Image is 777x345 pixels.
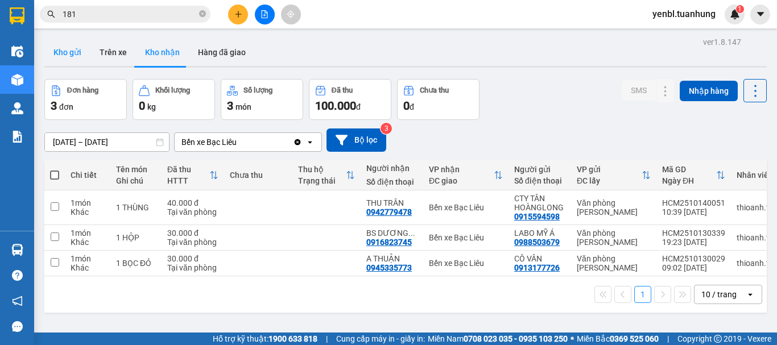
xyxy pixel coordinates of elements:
input: Tìm tên, số ĐT hoặc mã đơn [63,8,197,20]
button: Khối lượng0kg [133,79,215,120]
div: 1 HỘP [116,233,156,242]
span: aim [287,10,295,18]
span: 1 [738,5,742,13]
span: món [235,102,251,111]
img: warehouse-icon [11,45,23,57]
span: message [12,321,23,332]
sup: 3 [381,123,392,134]
button: caret-down [750,5,770,24]
th: Toggle SortBy [162,160,224,190]
div: Bến xe Bạc Liêu [429,259,503,268]
button: Kho gửi [44,39,90,66]
div: 0945335773 [366,263,412,272]
div: Khác [71,263,105,272]
svg: open [305,138,315,147]
div: Số điện thoại [514,176,565,185]
div: Khác [71,207,105,217]
div: 09:02 [DATE] [662,263,725,272]
div: Văn phòng [PERSON_NAME] [577,198,651,217]
span: Cung cấp máy in - giấy in: [336,332,425,345]
div: Ngày ĐH [662,176,716,185]
div: 1 THÙNG [116,203,156,212]
span: file-add [261,10,268,18]
button: SMS [622,80,656,101]
span: Hỗ trợ kỹ thuật: [213,332,317,345]
button: Hàng đã giao [189,39,255,66]
span: 3 [51,99,57,113]
span: close-circle [199,9,206,20]
span: yenbl.tuanhung [643,7,725,21]
div: HTTT [167,176,209,185]
svg: open [746,290,755,299]
div: Khối lượng [155,86,190,94]
div: VP nhận [429,165,494,174]
strong: 0369 525 060 [610,334,659,343]
input: Select a date range. [45,133,169,151]
span: | [667,332,669,345]
span: đơn [59,102,73,111]
div: 1 BỌC ĐỎ [116,259,156,268]
span: close-circle [199,10,206,17]
div: 0913177726 [514,263,560,272]
div: Đã thu [332,86,353,94]
div: HCM2510130029 [662,254,725,263]
div: Bến xe Bạc Liêu [429,203,503,212]
div: Người gửi [514,165,565,174]
img: logo-vxr [10,7,24,24]
button: Chưa thu0đ [397,79,480,120]
div: 10 / trang [701,289,737,300]
div: Tại văn phòng [167,207,218,217]
div: Tại văn phòng [167,263,218,272]
div: Bến xe Bạc Liêu [181,136,237,148]
div: ver 1.8.147 [703,36,741,48]
div: ĐC lấy [577,176,642,185]
span: caret-down [755,9,766,19]
div: 30.000 đ [167,228,218,238]
span: Miền Bắc [577,332,659,345]
div: Văn phòng [PERSON_NAME] [577,254,651,272]
div: HCM2510140051 [662,198,725,207]
div: VP gửi [577,165,642,174]
strong: 0708 023 035 - 0935 103 250 [464,334,568,343]
div: Tại văn phòng [167,238,218,247]
span: Miền Nam [428,332,568,345]
div: Văn phòng [PERSON_NAME] [577,228,651,247]
span: 100.000 [315,99,356,113]
div: HCM2510130339 [662,228,725,238]
div: A THUẬN [366,254,418,263]
div: 19:23 [DATE] [662,238,725,247]
img: warehouse-icon [11,74,23,86]
th: Toggle SortBy [656,160,731,190]
img: warehouse-icon [11,244,23,256]
span: đ [356,102,361,111]
div: Ghi chú [116,176,156,185]
div: Đã thu [167,165,209,174]
button: Trên xe [90,39,136,66]
div: Số điện thoại [366,177,418,186]
div: Tên món [116,165,156,174]
div: Thu hộ [298,165,346,174]
button: plus [228,5,248,24]
span: notification [12,296,23,306]
span: đ [410,102,414,111]
sup: 1 [736,5,744,13]
button: aim [281,5,301,24]
div: Chưa thu [420,86,449,94]
span: 0 [403,99,410,113]
div: 1 món [71,198,105,207]
span: question-circle [12,270,23,281]
span: plus [234,10,242,18]
div: 10:39 [DATE] [662,207,725,217]
span: ⚪️ [571,336,574,341]
button: Kho nhận [136,39,189,66]
div: Chi tiết [71,171,105,180]
div: THU TRÂN [366,198,418,207]
div: CÔ VÂN [514,254,565,263]
div: 0916823745 [366,238,412,247]
span: kg [147,102,156,111]
div: Mã GD [662,165,716,174]
button: Đơn hàng3đơn [44,79,127,120]
button: Nhập hàng [680,81,738,101]
span: search [47,10,55,18]
span: ... [408,228,415,238]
